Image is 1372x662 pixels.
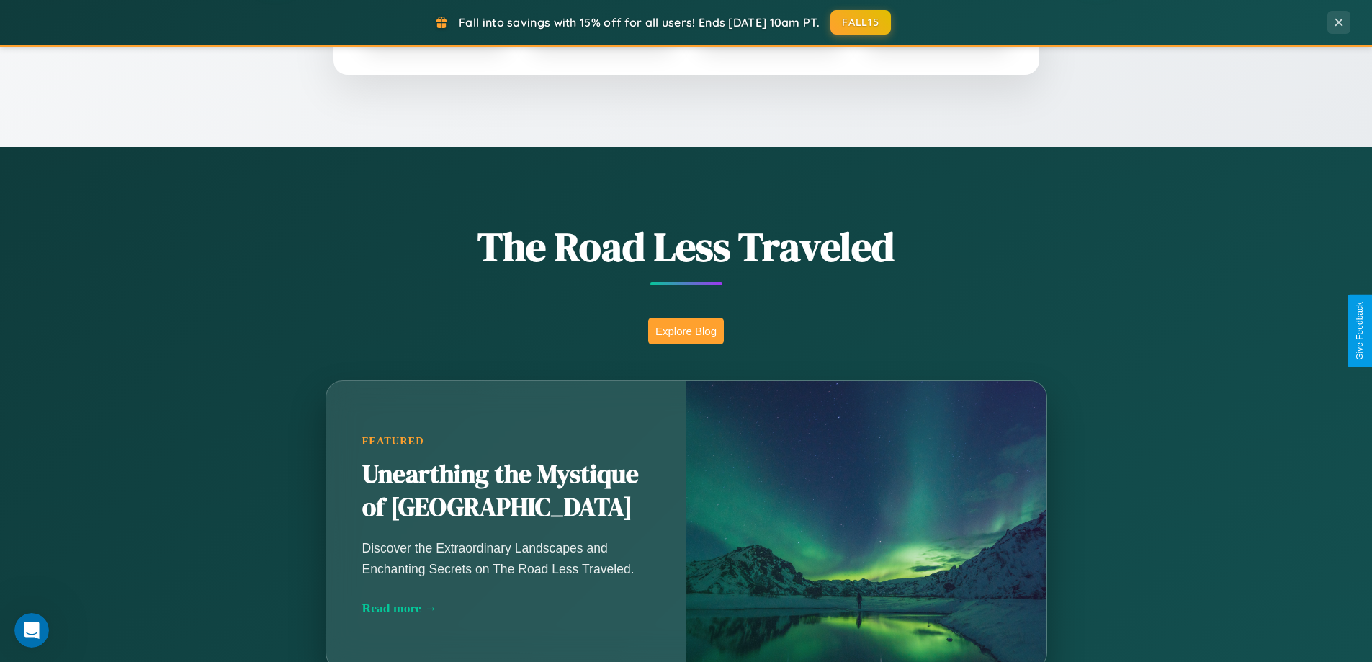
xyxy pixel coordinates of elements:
button: Explore Blog [648,318,724,344]
h2: Unearthing the Mystique of [GEOGRAPHIC_DATA] [362,458,650,524]
div: Featured [362,435,650,447]
button: FALL15 [830,10,891,35]
h1: The Road Less Traveled [254,219,1118,274]
p: Discover the Extraordinary Landscapes and Enchanting Secrets on The Road Less Traveled. [362,538,650,578]
span: Fall into savings with 15% off for all users! Ends [DATE] 10am PT. [459,15,820,30]
div: Give Feedback [1355,302,1365,360]
iframe: Intercom live chat [14,613,49,648]
div: Read more → [362,601,650,616]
